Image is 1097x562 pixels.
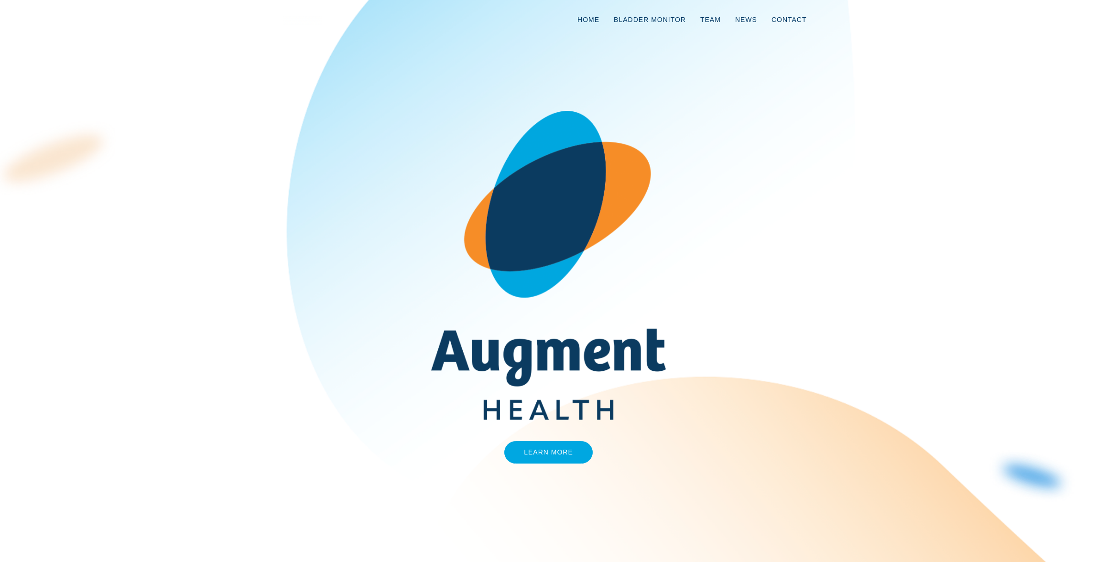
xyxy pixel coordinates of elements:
a: Team [693,4,728,35]
img: logo [283,16,322,25]
a: Contact [764,4,814,35]
a: Home [570,4,607,35]
a: News [728,4,764,35]
a: Learn More [504,441,593,464]
img: AugmentHealth_FullColor_Transparent.png [424,111,673,420]
a: Bladder Monitor [607,4,693,35]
